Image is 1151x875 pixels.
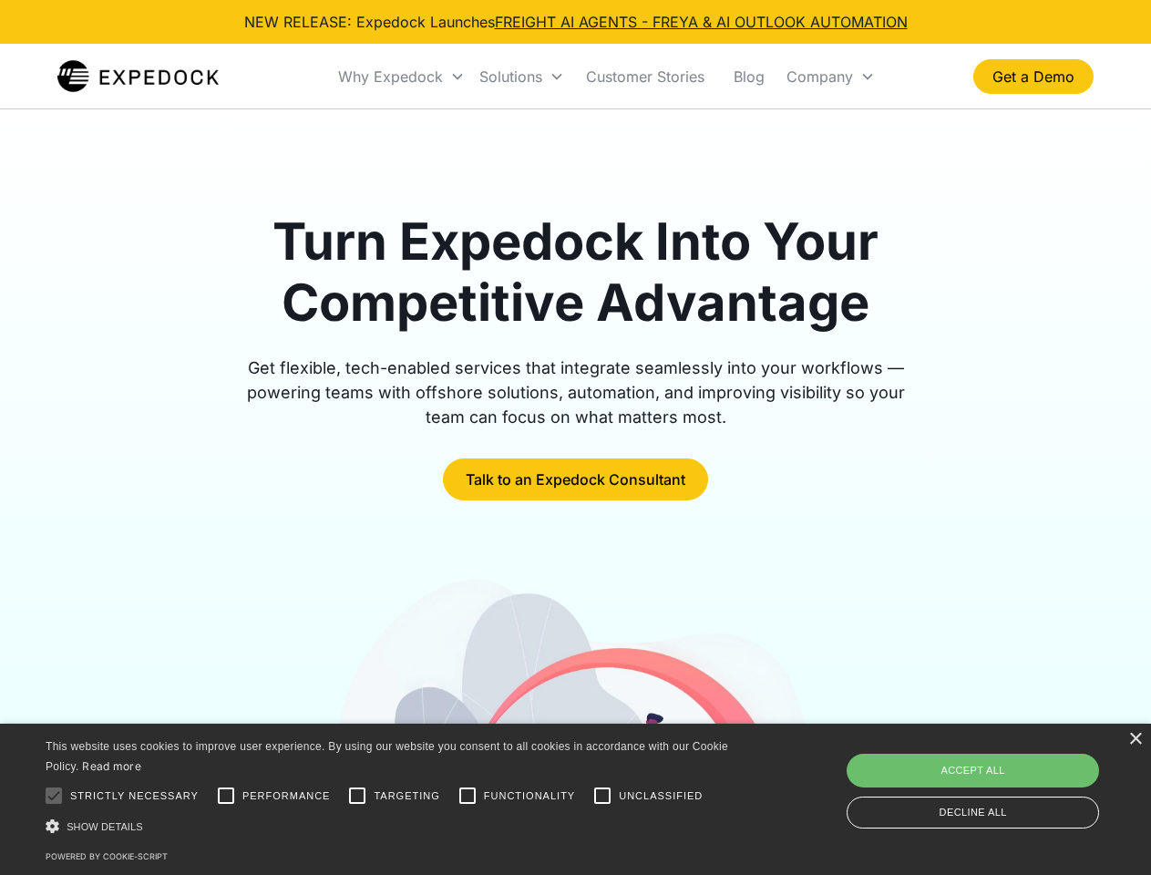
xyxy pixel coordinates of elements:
[484,788,575,804] span: Functionality
[226,211,926,334] h1: Turn Expedock Into Your Competitive Advantage
[479,67,542,86] div: Solutions
[374,788,439,804] span: Targeting
[57,58,219,95] a: home
[242,788,331,804] span: Performance
[331,46,472,108] div: Why Expedock
[719,46,779,108] a: Blog
[619,788,703,804] span: Unclassified
[57,58,219,95] img: Expedock Logo
[786,67,853,86] div: Company
[495,13,908,31] a: FREIGHT AI AGENTS - FREYA & AI OUTLOOK AUTOMATION
[46,740,728,774] span: This website uses cookies to improve user experience. By using our website you consent to all coo...
[338,67,443,86] div: Why Expedock
[571,46,719,108] a: Customer Stories
[472,46,571,108] div: Solutions
[67,821,143,832] span: Show details
[70,788,199,804] span: Strictly necessary
[779,46,882,108] div: Company
[848,678,1151,875] iframe: Chat Widget
[443,458,708,500] a: Talk to an Expedock Consultant
[46,817,735,836] div: Show details
[244,11,908,33] div: NEW RELEASE: Expedock Launches
[82,759,141,773] a: Read more
[46,851,168,861] a: Powered by cookie-script
[226,355,926,429] div: Get flexible, tech-enabled services that integrate seamlessly into your workflows — powering team...
[973,59,1094,94] a: Get a Demo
